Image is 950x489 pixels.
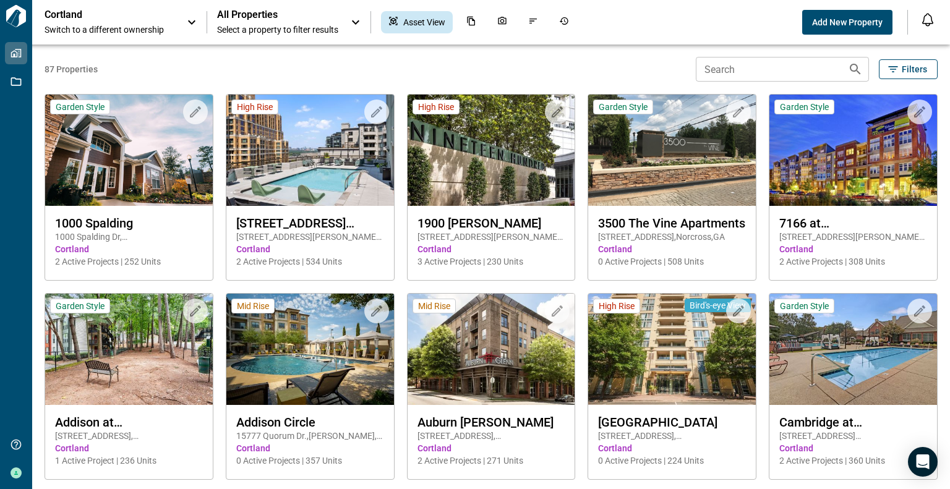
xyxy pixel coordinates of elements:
[45,23,174,36] span: Switch to a different ownership
[217,23,338,36] span: Select a property to filter results
[802,10,892,35] button: Add New Property
[55,430,203,442] span: [STREET_ADDRESS] , [GEOGRAPHIC_DATA] , GA
[217,9,338,21] span: All Properties
[490,11,515,33] div: Photos
[812,16,883,28] span: Add New Property
[418,300,450,312] span: Mid Rise
[521,11,546,33] div: Issues & Info
[779,231,927,243] span: [STREET_ADDRESS][PERSON_NAME] , [GEOGRAPHIC_DATA] , CO
[236,243,384,255] span: Cortland
[408,294,575,405] img: property-asset
[226,95,394,206] img: property-asset
[417,243,565,255] span: Cortland
[902,63,927,75] span: Filters
[598,231,746,243] span: [STREET_ADDRESS] , Norcross , GA
[879,59,938,79] button: Filters
[598,454,746,467] span: 0 Active Projects | 224 Units
[779,255,927,268] span: 2 Active Projects | 308 Units
[779,415,927,430] span: Cambridge at [GEOGRAPHIC_DATA]
[417,454,565,467] span: 2 Active Projects | 271 Units
[552,11,576,33] div: Job History
[45,95,213,206] img: property-asset
[779,454,927,467] span: 2 Active Projects | 360 Units
[690,300,746,311] span: Bird's-eye View
[237,101,273,113] span: High Rise
[417,216,565,231] span: 1900 [PERSON_NAME]
[779,216,927,231] span: 7166 at [GEOGRAPHIC_DATA]
[45,294,213,405] img: property-asset
[598,255,746,268] span: 0 Active Projects | 508 Units
[55,442,203,454] span: Cortland
[55,255,203,268] span: 2 Active Projects | 252 Units
[226,294,394,405] img: property-asset
[55,454,203,467] span: 1 Active Project | 236 Units
[45,63,691,75] span: 87 Properties
[598,216,746,231] span: 3500 The Vine Apartments
[459,11,484,33] div: Documents
[769,95,937,206] img: property-asset
[780,101,829,113] span: Garden Style
[381,11,453,33] div: Asset View
[56,101,105,113] span: Garden Style
[417,415,565,430] span: Auburn [PERSON_NAME]
[588,294,756,405] img: property-asset
[55,216,203,231] span: 1000 Spalding
[236,415,384,430] span: Addison Circle
[417,442,565,454] span: Cortland
[588,95,756,206] img: property-asset
[599,101,648,113] span: Garden Style
[236,216,384,231] span: [STREET_ADDRESS][PERSON_NAME]
[236,430,384,442] span: 15777 Quorum Dr. , [PERSON_NAME] , [GEOGRAPHIC_DATA]
[598,243,746,255] span: Cortland
[236,442,384,454] span: Cortland
[55,231,203,243] span: 1000 Spalding Dr , [GEOGRAPHIC_DATA] , GA
[780,300,829,312] span: Garden Style
[779,442,927,454] span: Cortland
[417,231,565,243] span: [STREET_ADDRESS][PERSON_NAME] , [GEOGRAPHIC_DATA] , [GEOGRAPHIC_DATA]
[598,415,746,430] span: [GEOGRAPHIC_DATA]
[599,300,635,312] span: High Rise
[417,255,565,268] span: 3 Active Projects | 230 Units
[236,255,384,268] span: 2 Active Projects | 534 Units
[843,57,868,82] button: Search properties
[236,231,384,243] span: [STREET_ADDRESS][PERSON_NAME] , [GEOGRAPHIC_DATA] , VA
[598,430,746,442] span: [STREET_ADDRESS] , [GEOGRAPHIC_DATA] , VA
[779,430,927,442] span: [STREET_ADDRESS][PERSON_NAME] , Antioch , TN
[779,243,927,255] span: Cortland
[408,95,575,206] img: property-asset
[56,300,105,312] span: Garden Style
[237,300,269,312] span: Mid Rise
[918,10,938,30] button: Open notification feed
[236,454,384,467] span: 0 Active Projects | 357 Units
[417,430,565,442] span: [STREET_ADDRESS] , [GEOGRAPHIC_DATA] , GA
[908,447,938,477] div: Open Intercom Messenger
[55,415,203,430] span: Addison at [PERSON_NAME][GEOGRAPHIC_DATA]
[403,16,445,28] span: Asset View
[45,9,156,21] p: Cortland
[418,101,454,113] span: High Rise
[598,442,746,454] span: Cortland
[769,294,937,405] img: property-asset
[55,243,203,255] span: Cortland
